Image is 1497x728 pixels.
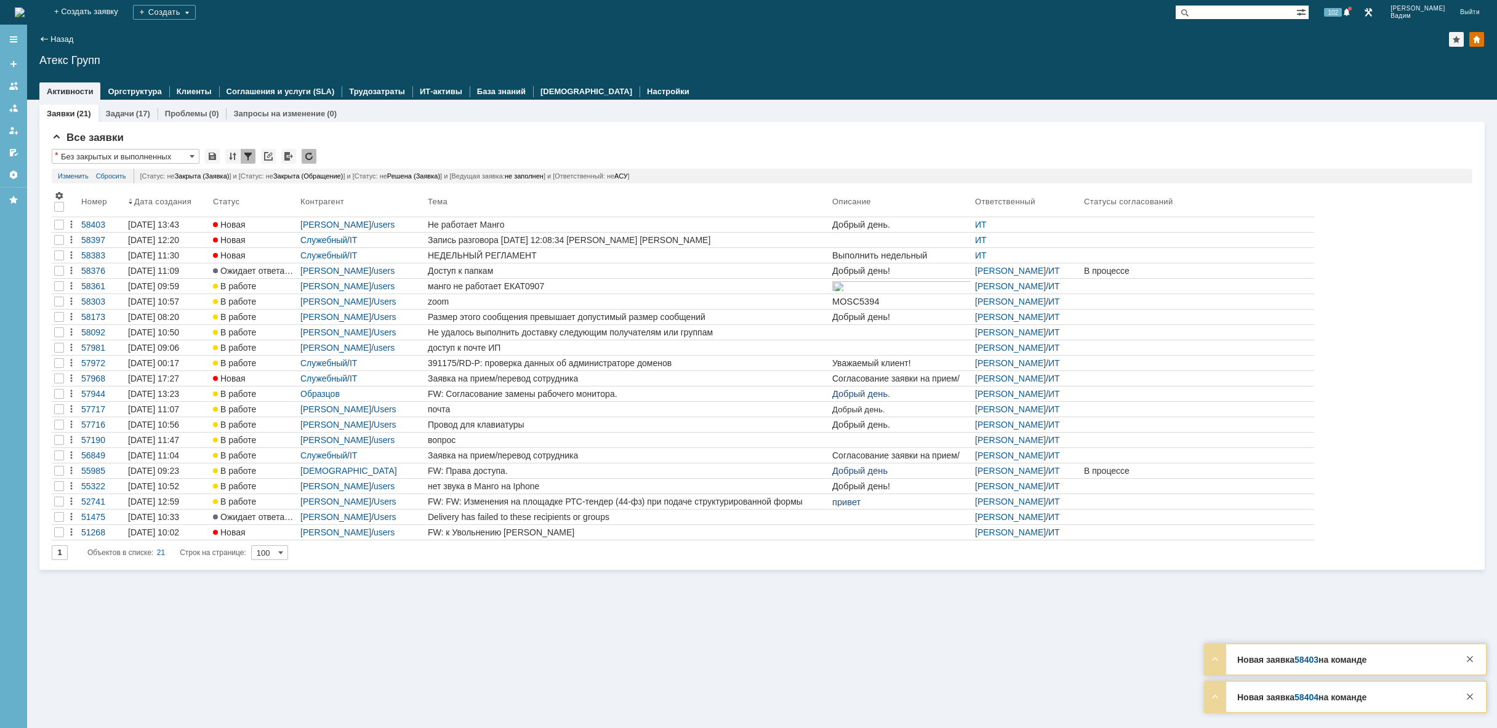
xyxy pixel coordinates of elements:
div: Статус [213,197,240,206]
a: Users [374,297,396,306]
a: 57972 [79,356,126,370]
a: Не удалось выполнить доставку следующим получателям или группам [425,325,830,340]
a: ИТ [1048,404,1060,414]
a: Служебный [300,250,347,260]
a: 57716 [79,417,126,432]
a: FW: Согласование замены рабочего монитора. [425,386,830,401]
a: В работе [211,310,298,324]
div: [DATE] 12:20 [128,235,179,245]
a: IT [350,358,357,368]
div: 57968 [81,374,123,383]
a: FW: Права доступа. [425,463,830,478]
a: нет звука в Манго на Iphone [425,479,830,494]
a: FW: FW: Изменения на площадке РТС-тендер (44-фз) при подаче структурированной формы заявки [425,494,830,509]
a: [PERSON_NAME] [300,343,371,353]
div: [DATE] 12:59 [128,497,179,506]
a: Запросы на изменение [233,109,325,118]
a: ИТ [975,235,987,245]
a: 58092 [79,325,126,340]
a: ИТ [1048,435,1060,445]
a: [DATE] 08:20 [126,310,211,324]
a: users [374,435,395,445]
a: Новая [211,248,298,263]
a: [DATE] 10:33 [126,510,211,524]
div: zoom [428,297,827,306]
a: [DATE] 10:02 [126,525,211,540]
span: Новая [213,220,246,230]
a: [DATE] 09:23 [126,463,211,478]
div: Delivery has failed to these recipients or groups [428,512,827,522]
a: 55985 [79,463,126,478]
div: 58403 [81,220,123,230]
a: [DATE] 12:59 [126,494,211,509]
a: Users [374,512,396,522]
a: В процессе [1082,263,1314,278]
div: [DATE] 09:23 [128,466,179,476]
a: [PERSON_NAME] [300,266,371,276]
a: 57981 [79,340,126,355]
a: [PERSON_NAME] [300,220,371,230]
div: [DATE] 09:06 [128,343,179,353]
a: манго не работает ЕКАТ0907 [425,279,830,294]
a: доступ к почте ИП [425,340,830,355]
span: Новая [213,235,246,245]
a: Мои согласования [4,143,23,162]
span: В работе [213,497,256,506]
div: 58397 [81,235,123,245]
a: Новая [211,371,298,386]
a: [DATE] 11:07 [126,402,211,417]
div: Изменить домашнюю страницу [1469,32,1484,47]
a: Запись разговора [DATE] 12:08:34 [PERSON_NAME] [PERSON_NAME] [425,233,830,247]
div: Добавить в избранное [1449,32,1464,47]
div: [DATE] 00:17 [128,358,179,368]
div: 391175/RD-P: проверка данных об администраторе доменов [428,358,827,368]
a: Служебный [300,374,347,383]
a: Delivery has failed to these recipients or groups [425,510,830,524]
a: ИТ [1048,374,1060,383]
a: FW: к Увольнению [PERSON_NAME] [425,525,830,540]
span: Ожидает ответа контрагента [213,512,335,522]
a: [DEMOGRAPHIC_DATA][PERSON_NAME] [300,466,397,486]
a: 55322 [79,479,126,494]
th: Статус [211,188,298,217]
div: 57716 [81,420,123,430]
a: [DATE] 10:56 [126,417,211,432]
div: Сортировка... [225,149,240,164]
a: Заявки в моей ответственности [4,98,23,118]
a: Users [374,420,396,430]
a: 58303 [79,294,126,309]
a: [PERSON_NAME] [300,281,371,291]
a: Размер этого сообщения превышает допустимый размер сообщений [425,310,830,324]
a: Создать заявку [4,54,23,74]
div: Размер этого сообщения превышает допустимый размер сообщений [428,312,827,322]
a: [DATE] 10:57 [126,294,211,309]
a: [PERSON_NAME] [975,497,1046,506]
a: Ожидает ответа контрагента [211,263,298,278]
a: [DATE] 10:52 [126,479,211,494]
a: [DATE] 13:23 [126,386,211,401]
div: [DATE] 13:23 [128,389,179,399]
img: Electros logo [25,12,179,58]
a: [PERSON_NAME] [975,312,1046,322]
a: [PERSON_NAME] [975,343,1046,353]
a: Оргструктура [108,87,161,96]
a: Служебный [300,358,347,368]
a: [PERSON_NAME] [300,404,371,414]
a: ИТ [1048,420,1060,430]
div: Не удалось выполнить доставку следующим получателям или группам [428,327,827,337]
a: users [374,527,395,537]
a: НЕДЕЛЬНЫЙ РЕГЛАМЕНТ [425,248,830,263]
a: [DATE] 09:06 [126,340,211,355]
a: [PERSON_NAME] [300,527,371,537]
a: В работе [211,402,298,417]
div: 58303 [81,297,123,306]
a: Доступ к папкам [425,263,830,278]
a: [DATE] 10:50 [126,325,211,340]
div: 57981 [81,343,123,353]
span: Новая [213,527,246,537]
a: Заявки [47,109,74,118]
a: Настройки [4,165,23,185]
a: zoom [425,294,830,309]
th: Контрагент [298,188,425,217]
a: ИТ [1048,358,1060,368]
